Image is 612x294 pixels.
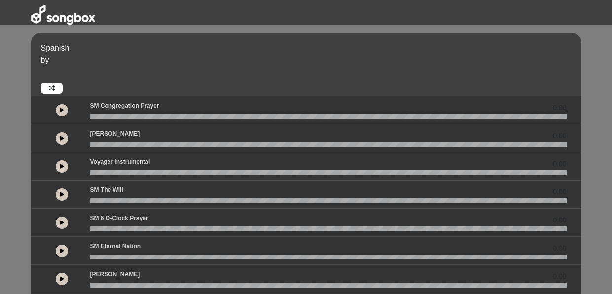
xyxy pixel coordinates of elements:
[553,243,566,254] span: 0.00
[90,214,148,222] p: SM 6 o-clock prayer
[41,42,579,54] p: Spanish
[90,270,140,279] p: [PERSON_NAME]
[90,101,159,110] p: SM Congregation Prayer
[553,271,566,282] span: 0.00
[553,103,566,113] span: 0.00
[90,242,141,251] p: SM Eternal Nation
[553,187,566,197] span: 0.00
[90,157,150,166] p: Voyager Instrumental
[41,56,49,64] span: by
[553,131,566,141] span: 0.00
[90,129,140,138] p: [PERSON_NAME]
[90,185,123,194] p: SM The Will
[553,159,566,169] span: 0.00
[553,215,566,225] span: 0.00
[31,5,95,25] img: songbox-logo-white.png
